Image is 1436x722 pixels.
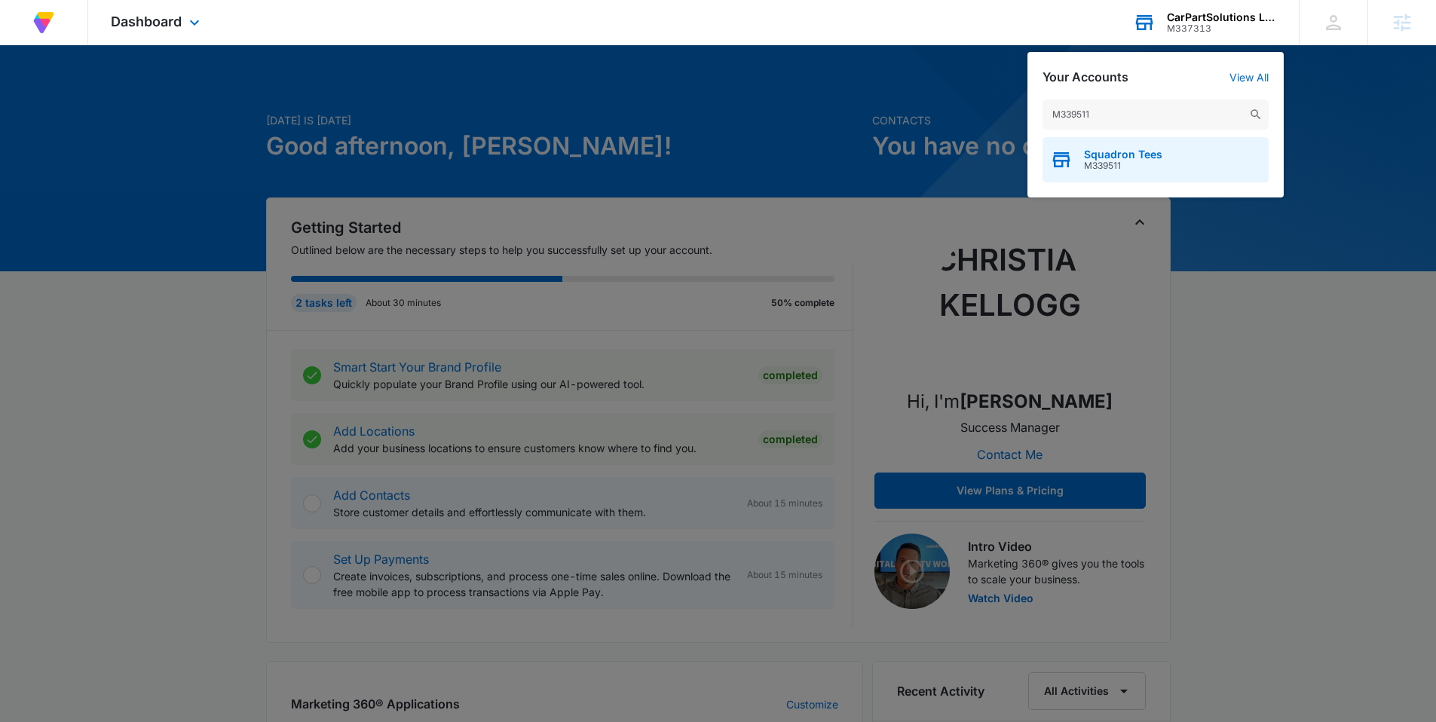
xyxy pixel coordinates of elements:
a: View All [1229,71,1269,84]
h2: Your Accounts [1043,70,1128,84]
span: Dashboard [111,14,182,29]
span: Squadron Tees [1084,148,1162,161]
button: Squadron TeesM339511 [1043,137,1269,182]
input: Search Accounts [1043,99,1269,130]
div: account name [1167,11,1277,23]
div: account id [1167,23,1277,34]
span: M339511 [1084,161,1162,171]
img: Volusion [30,9,57,36]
